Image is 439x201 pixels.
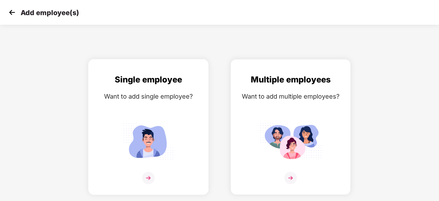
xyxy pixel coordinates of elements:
[260,120,322,163] img: svg+xml;base64,PHN2ZyB4bWxucz0iaHR0cDovL3d3dy53My5vcmcvMjAwMC9zdmciIGlkPSJNdWx0aXBsZV9lbXBsb3llZS...
[95,73,201,86] div: Single employee
[238,73,344,86] div: Multiple employees
[238,91,344,101] div: Want to add multiple employees?
[284,172,297,184] img: svg+xml;base64,PHN2ZyB4bWxucz0iaHR0cDovL3d3dy53My5vcmcvMjAwMC9zdmciIHdpZHRoPSIzNiIgaGVpZ2h0PSIzNi...
[95,91,201,101] div: Want to add single employee?
[7,7,17,18] img: svg+xml;base64,PHN2ZyB4bWxucz0iaHR0cDovL3d3dy53My5vcmcvMjAwMC9zdmciIHdpZHRoPSIzMCIgaGVpZ2h0PSIzMC...
[142,172,155,184] img: svg+xml;base64,PHN2ZyB4bWxucz0iaHR0cDovL3d3dy53My5vcmcvMjAwMC9zdmciIHdpZHRoPSIzNiIgaGVpZ2h0PSIzNi...
[21,9,79,17] p: Add employee(s)
[117,120,179,163] img: svg+xml;base64,PHN2ZyB4bWxucz0iaHR0cDovL3d3dy53My5vcmcvMjAwMC9zdmciIGlkPSJTaW5nbGVfZW1wbG95ZWUiIH...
